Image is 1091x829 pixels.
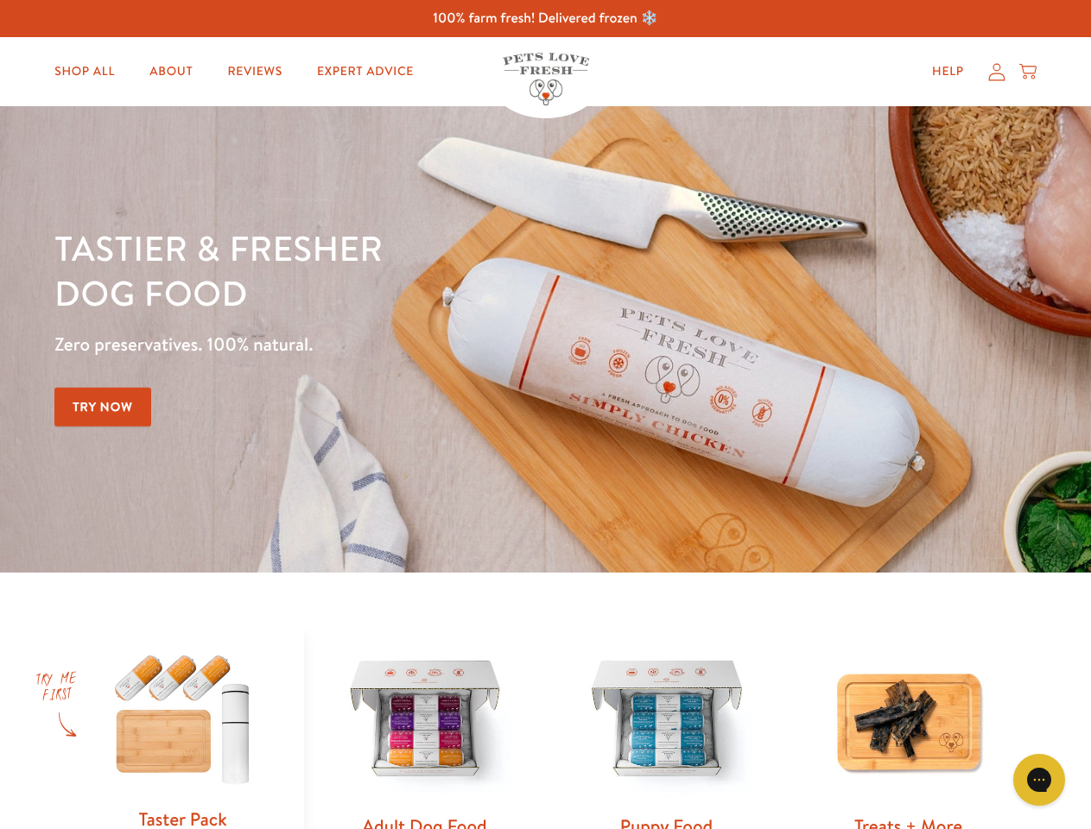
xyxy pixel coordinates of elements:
[303,54,428,89] a: Expert Advice
[503,53,589,105] img: Pets Love Fresh
[918,54,978,89] a: Help
[213,54,295,89] a: Reviews
[54,225,709,315] h1: Tastier & fresher dog food
[136,54,206,89] a: About
[41,54,129,89] a: Shop All
[54,329,709,360] p: Zero preservatives. 100% natural.
[54,388,151,427] a: Try Now
[1005,748,1074,812] iframe: Gorgias live chat messenger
